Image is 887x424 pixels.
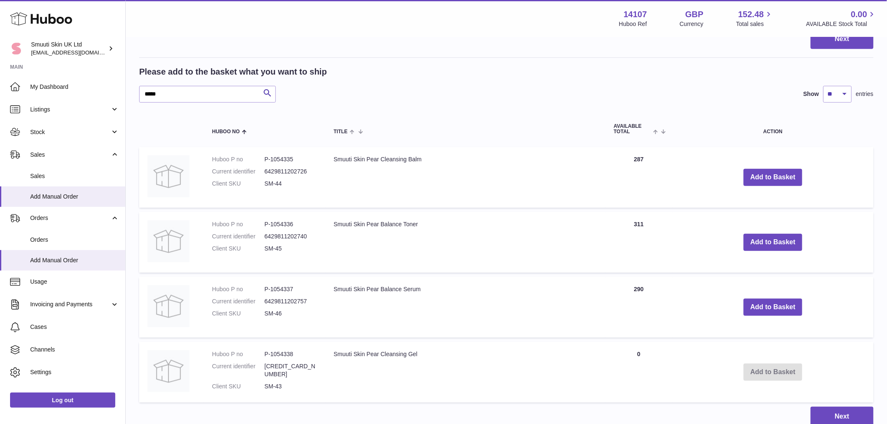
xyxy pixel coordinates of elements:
span: entries [856,90,874,98]
td: 311 [605,212,672,273]
dt: Huboo P no [212,220,265,228]
a: Log out [10,393,115,408]
a: 0.00 AVAILABLE Stock Total [806,9,877,28]
h2: Please add to the basket what you want to ship [139,66,327,78]
span: Total sales [736,20,773,28]
label: Show [804,90,819,98]
dt: Huboo P no [212,155,265,163]
div: Huboo Ref [619,20,647,28]
span: Sales [30,172,119,180]
dd: 6429811202740 [265,233,317,240]
img: Smuuti Skin Pear Balance Toner [148,220,189,262]
span: Settings [30,368,119,376]
img: Paivi.korvela@gmail.com [10,42,23,55]
span: Channels [30,346,119,354]
dd: SM-43 [265,383,317,390]
button: Add to Basket [744,169,802,186]
td: Smuuti Skin Pear Cleansing Gel [325,342,605,403]
span: Stock [30,128,110,136]
span: Title [334,129,348,134]
td: 0 [605,342,672,403]
dt: Client SKU [212,245,265,253]
span: My Dashboard [30,83,119,91]
img: Smuuti Skin Pear Cleansing Gel [148,350,189,392]
dd: P-1054338 [265,350,317,358]
span: Usage [30,278,119,286]
span: Invoicing and Payments [30,300,110,308]
td: Smuuti Skin Pear Balance Serum [325,277,605,338]
span: Sales [30,151,110,159]
span: Cases [30,323,119,331]
span: 152.48 [738,9,764,20]
dd: P-1054336 [265,220,317,228]
dt: Current identifier [212,297,265,305]
strong: GBP [685,9,703,20]
dt: Huboo P no [212,350,265,358]
span: Add Manual Order [30,256,119,264]
div: Smuuti Skin UK Ltd [31,41,106,57]
span: Orders [30,214,110,222]
span: Listings [30,106,110,114]
td: Smuuti Skin Pear Balance Toner [325,212,605,273]
span: AVAILABLE Total [614,124,651,134]
span: AVAILABLE Stock Total [806,20,877,28]
span: [EMAIL_ADDRESS][DOMAIN_NAME] [31,49,123,56]
dt: Client SKU [212,180,265,188]
dd: SM-44 [265,180,317,188]
strong: 14107 [624,9,647,20]
dd: SM-45 [265,245,317,253]
button: Add to Basket [744,234,802,251]
span: 0.00 [851,9,867,20]
dt: Current identifier [212,233,265,240]
dd: P-1054335 [265,155,317,163]
dd: 6429811202726 [265,168,317,176]
span: Add Manual Order [30,193,119,201]
dt: Huboo P no [212,285,265,293]
dt: Client SKU [212,383,265,390]
dt: Client SKU [212,310,265,318]
img: Smuuti Skin Pear Balance Serum [148,285,189,327]
a: 152.48 Total sales [736,9,773,28]
span: Orders [30,236,119,244]
dd: SM-46 [265,310,317,318]
dt: Current identifier [212,168,265,176]
button: Add to Basket [744,299,802,316]
dd: [CREDIT_CARD_NUMBER] [265,362,317,378]
th: Action [672,115,874,143]
td: 290 [605,277,672,338]
span: Huboo no [212,129,240,134]
button: Next [811,29,874,49]
div: Currency [680,20,704,28]
td: 287 [605,147,672,208]
td: Smuuti Skin Pear Cleansing Balm [325,147,605,208]
dd: P-1054337 [265,285,317,293]
dt: Current identifier [212,362,265,378]
dd: 6429811202757 [265,297,317,305]
img: Smuuti Skin Pear Cleansing Balm [148,155,189,197]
